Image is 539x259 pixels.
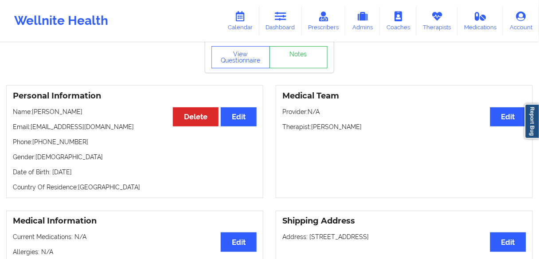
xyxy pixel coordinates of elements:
[259,6,302,35] a: Dashboard
[13,122,257,131] p: Email: [EMAIL_ADDRESS][DOMAIN_NAME]
[221,107,257,126] button: Edit
[13,232,257,241] p: Current Medications: N/A
[282,91,526,101] h3: Medical Team
[282,107,526,116] p: Provider: N/A
[13,107,257,116] p: Name: [PERSON_NAME]
[221,232,257,251] button: Edit
[282,216,526,226] h3: Shipping Address
[13,183,257,192] p: Country Of Residence: [GEOGRAPHIC_DATA]
[13,153,257,161] p: Gender: [DEMOGRAPHIC_DATA]
[503,6,539,35] a: Account
[490,232,526,251] button: Edit
[13,247,257,256] p: Allergies: N/A
[269,46,328,68] a: Notes
[282,232,526,241] p: Address: [STREET_ADDRESS]
[490,107,526,126] button: Edit
[380,6,417,35] a: Coaches
[13,137,257,146] p: Phone: [PHONE_NUMBER]
[13,168,257,177] p: Date of Birth: [DATE]
[458,6,504,35] a: Medications
[13,216,257,226] h3: Medical Information
[417,6,458,35] a: Therapists
[211,46,270,68] button: View Questionnaire
[525,104,539,139] a: Report Bug
[13,91,257,101] h3: Personal Information
[345,6,380,35] a: Admins
[173,107,219,126] button: Delete
[282,122,526,131] p: Therapist: [PERSON_NAME]
[221,6,259,35] a: Calendar
[302,6,346,35] a: Prescribers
